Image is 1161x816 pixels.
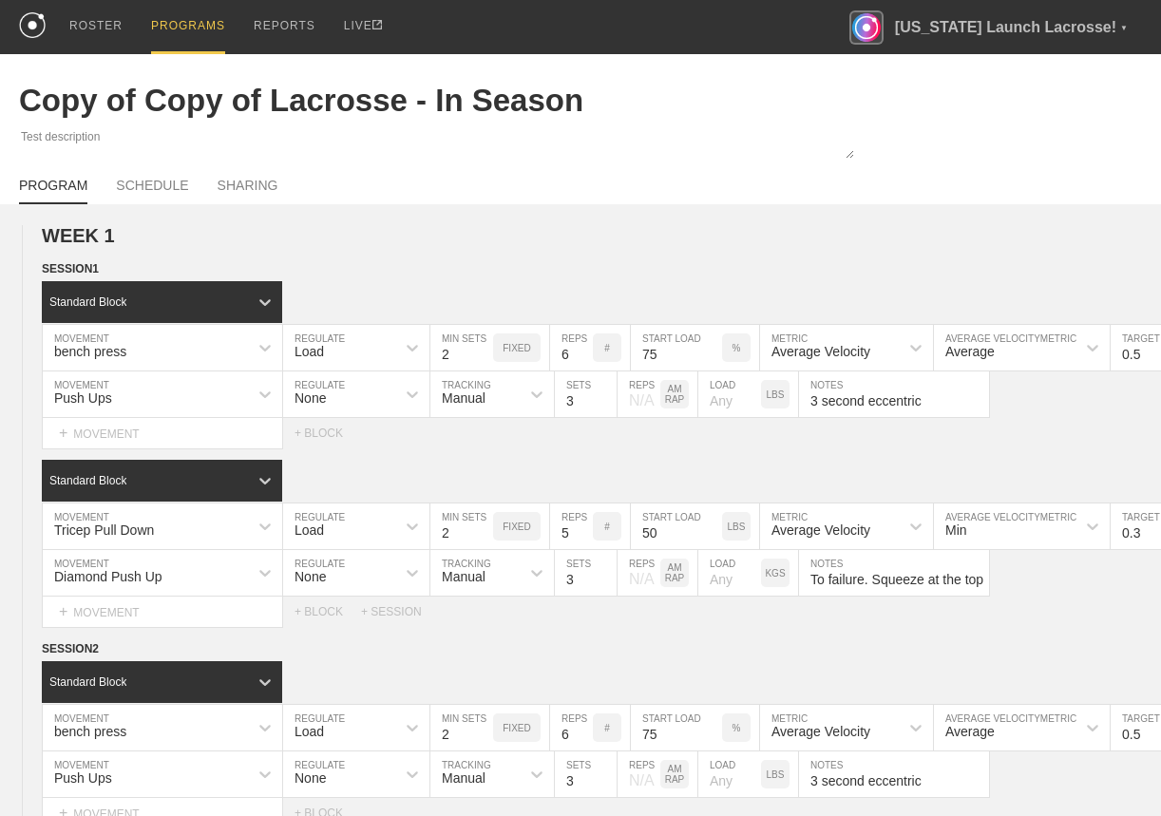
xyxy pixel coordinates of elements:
input: Any [698,371,761,417]
input: Notes [799,751,989,797]
div: Tricep Pull Down [54,522,154,538]
p: # [604,723,610,733]
div: Standard Block [49,675,126,689]
div: Average Velocity [771,724,870,739]
div: bench press [54,724,126,739]
p: AM RAP [660,764,689,785]
div: Average Velocity [771,344,870,359]
div: Push Ups [54,390,112,406]
p: LBS [728,522,746,532]
span: + [59,603,67,619]
p: AM RAP [660,384,689,405]
span: WEEK 1 [42,225,115,246]
div: ▼ [1120,21,1128,36]
input: Any [631,325,722,370]
a: SCHEDULE [116,178,188,202]
p: % [733,343,741,353]
a: PROGRAM [19,178,87,204]
div: N/A [618,558,660,588]
div: Manual [442,390,485,406]
span: SESSION 1 [42,262,99,275]
textarea: Test description [19,128,854,159]
span: + [59,425,67,441]
span: SESSION 2 [42,642,99,655]
div: Load [295,344,324,359]
div: Load [295,522,324,538]
p: LBS [767,769,785,780]
input: Any [698,751,761,797]
div: + SESSION [361,605,437,618]
div: Manual [442,770,485,786]
div: + BLOCK [295,605,361,618]
div: Standard Block [49,474,126,487]
div: MOVEMENT [42,597,283,628]
div: Load [295,724,324,739]
p: % [733,723,741,733]
div: N/A [618,759,660,789]
a: SHARING [218,178,278,202]
iframe: Chat Widget [1066,725,1161,816]
div: None [295,569,326,584]
div: Push Ups [54,770,112,786]
p: LBS [767,389,785,400]
p: FIXED [503,522,530,532]
div: None [295,770,326,786]
input: Any [631,503,722,549]
div: Manual [442,569,485,584]
div: Average [945,344,995,359]
p: FIXED [503,343,530,353]
div: N/A [618,379,660,409]
div: None [295,390,326,406]
div: Min [945,522,967,538]
p: KGS [765,568,785,579]
input: Any [631,705,722,750]
p: AM RAP [660,562,689,583]
div: Standard Block [49,295,126,309]
div: + BLOCK [295,427,361,440]
div: Average [945,724,995,739]
div: MOVEMENT [42,418,283,449]
input: Notes [799,550,989,596]
p: FIXED [503,723,530,733]
input: Any [698,550,761,596]
p: # [604,343,610,353]
img: logo [19,12,46,38]
div: Average Velocity [771,522,870,538]
div: bench press [54,344,126,359]
input: Notes [799,371,989,417]
div: Diamond Push Up [54,569,162,584]
img: Florida Launch Lacrosse! [849,10,884,45]
p: # [604,522,610,532]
